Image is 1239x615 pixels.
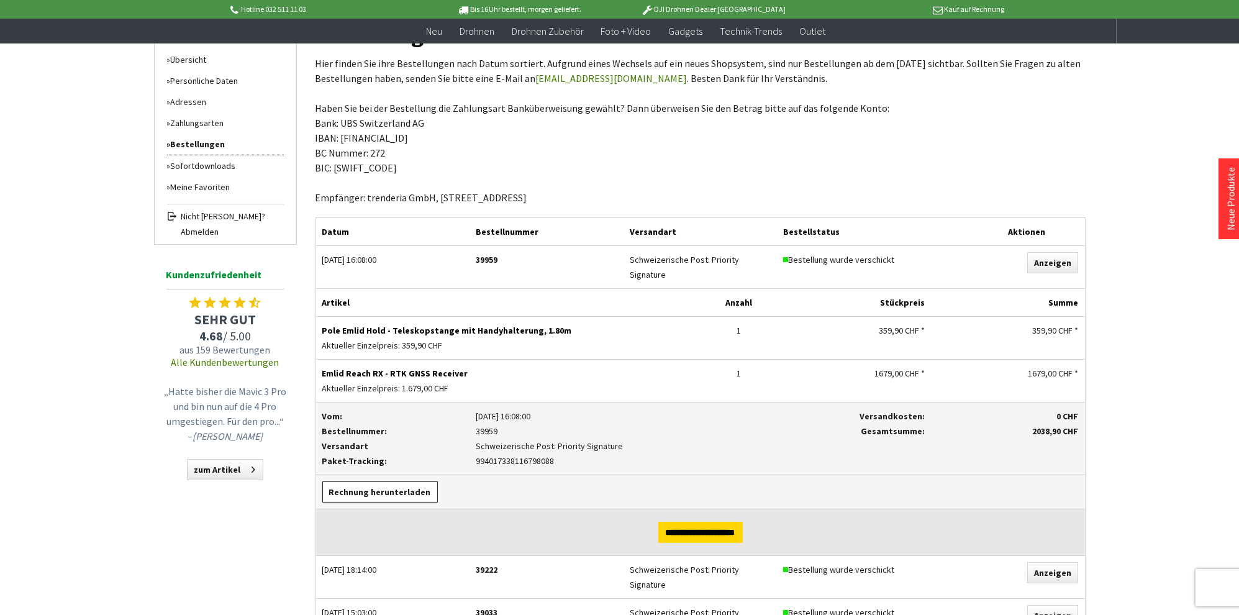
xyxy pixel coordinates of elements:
[187,459,263,480] a: zum Artikel
[783,562,963,577] div: Bestellung wurde verschickt
[163,384,288,444] p: „Hatte bisher die Mavic 3 Pro und bin nun auf die 4 Pro umgestiegen. Für den pro...“ –
[199,328,223,344] span: 4.68
[937,409,1079,424] p: 0 CHF
[476,252,617,267] div: 39959
[181,211,200,222] span: Nicht
[167,70,284,91] a: Persönliche Daten
[512,25,584,37] span: Drohnen Zubehör
[322,366,694,381] p: Emlid Reach RX - RTK GNSS Receiver
[777,218,969,245] div: Bestellstatus
[167,155,284,176] a: Sofortdownloads
[783,409,925,424] p: Versandkosten:
[160,328,291,344] span: / 5.00
[160,311,291,328] span: SEHR GUT
[1225,167,1237,230] a: Neue Produkte
[937,366,1079,381] div: 1679,00 CHF *
[167,204,284,238] a: Nicht [PERSON_NAME]? Abmelden
[783,323,925,338] div: 359,90 CHF *
[720,25,783,37] span: Technik-Trends
[707,366,771,381] div: 1
[166,266,284,289] span: Kundenzufriedenheit
[322,323,694,338] p: Pole Emlid Hold - Teleskopstange mit Handyhalterung, 1.80m
[669,25,703,37] span: Gadgets
[476,424,771,439] p: 39959
[460,25,494,37] span: Drohnen
[630,252,771,282] div: Schweizerische Post: Priority Signature
[707,323,771,338] div: 1
[470,218,624,245] div: Bestellnummer
[969,218,1085,245] div: Aktionen
[791,19,835,44] a: Outlet
[660,19,712,44] a: Gadgets
[315,56,1086,205] p: Hier finden Sie ihre Bestellungen nach Datum sortiert. Aufgrund eines Wechsels auf ein neues Shop...
[322,409,464,424] p: Vom:
[202,211,266,222] span: [PERSON_NAME]?
[451,19,503,44] a: Drohnen
[322,439,464,453] p: Versandart
[322,481,438,503] a: Rechnung herunterladen
[800,25,826,37] span: Outlet
[160,344,291,356] span: aus 159 Bewertungen
[322,252,464,267] div: [DATE] 16:08:00
[601,25,651,37] span: Foto + Video
[476,453,771,468] p: 994017338116798088
[167,134,284,155] a: Bestellungen
[476,562,617,577] div: 39222
[167,49,284,70] a: Übersicht
[624,218,778,245] div: Versandart
[476,439,771,453] p: Schweizerische Post: Priority Signature
[322,453,464,468] p: Paket-Tracking:
[322,383,401,394] span: Aktueller Einzelpreis:
[937,323,1079,338] div: 359,90 CHF *
[322,340,401,351] span: Aktueller Einzelpreis:
[316,218,470,245] div: Datum
[630,562,771,592] div: Schweizerische Post: Priority Signature
[783,424,925,439] p: Gesamtsumme:
[316,289,701,316] div: Artikel
[701,289,778,316] div: Anzahl
[777,289,931,316] div: Stückpreis
[322,424,464,439] p: Bestellnummer:
[229,2,422,17] p: Hotline 032 511 11 03
[422,2,616,17] p: Bis 16 Uhr bestellt, morgen geliefert.
[617,2,810,17] p: DJI Drohnen Dealer [GEOGRAPHIC_DATA]
[1027,252,1078,273] a: Anzeigen
[402,340,443,351] span: 359,90 CHF
[167,112,284,134] a: Zahlungsarten
[592,19,660,44] a: Foto + Video
[167,91,284,112] a: Adressen
[503,19,592,44] a: Drohnen Zubehör
[536,72,688,84] a: [EMAIL_ADDRESS][DOMAIN_NAME]
[417,19,451,44] a: Neu
[1027,562,1078,583] a: Anzeigen
[402,383,449,394] span: 1.679,00 CHF
[181,225,284,238] span: Abmelden
[322,562,464,577] div: [DATE] 18:14:00
[810,2,1004,17] p: Kauf auf Rechnung
[171,356,279,368] a: Alle Kundenbewertungen
[426,25,442,37] span: Neu
[783,252,963,267] div: Bestellung wurde verschickt
[712,19,791,44] a: Technik-Trends
[167,176,284,198] a: Meine Favoriten
[783,366,925,381] div: 1679,00 CHF *
[476,409,771,424] p: [DATE] 16:08:00
[193,430,263,442] em: [PERSON_NAME]
[937,424,1079,439] p: 2038,90 CHF
[931,289,1085,316] div: Summe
